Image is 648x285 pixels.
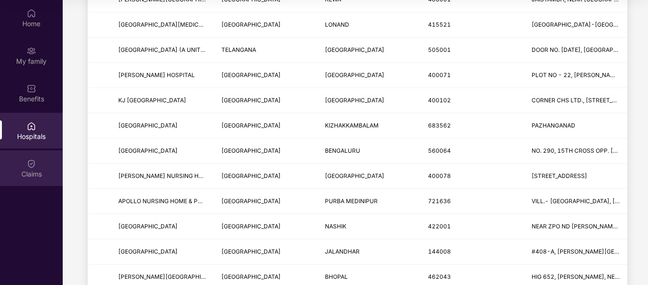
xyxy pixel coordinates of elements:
[532,71,621,79] span: PLOT NO - 22, [PERSON_NAME]
[118,21,225,28] span: [GEOGRAPHIC_DATA][MEDICAL_DATA]
[532,97,643,104] span: CORNER CHS LTD., [STREET_ADDRESS].
[317,214,420,239] td: NASHIK
[214,63,317,88] td: MAHARASHTRA
[524,164,627,189] td: FIRST FLOOR, NEHA ANNEXE BLDG, BHATTIPADA ROAD, BHANDUP (W)MUMBAI , , MUMBAI, MAHARASHTRA - 400078
[428,122,451,129] span: 683562
[118,248,178,255] span: [GEOGRAPHIC_DATA]
[118,71,195,79] span: [PERSON_NAME] HOSPITAL
[524,63,627,88] td: PLOT NO - 22, SWATIK PARK
[325,172,384,179] span: [GEOGRAPHIC_DATA]
[524,113,627,138] td: PAZHANGANAD
[317,239,420,265] td: JALANDHAR
[118,172,241,179] span: [PERSON_NAME] NURSING HOME AND ICCU
[214,12,317,38] td: MAHARASHTRA
[221,122,281,129] span: [GEOGRAPHIC_DATA]
[325,147,360,154] span: BENGALURU
[524,189,627,214] td: VILL.- SALGECHIA, STATION ROAD, NEAR OLD DM OFFICE, TAMLUK, PIN - 721636
[317,88,420,113] td: MUMBAI
[428,273,451,280] span: 462043
[111,38,214,63] td: ADARSHA HOSPITAL (A UNIT OF ADARSHA SHATHAVAHANA MEDICARE PVT LTD)
[317,138,420,164] td: BENGALURU
[27,159,36,168] img: svg+xml;base64,PHN2ZyBpZD0iQ2xhaW0iIHhtbG5zPSJodHRwOi8vd3d3LnczLm9yZy8yMDAwL3N2ZyIgd2lkdGg9IjIwIi...
[325,273,348,280] span: BHOPAL
[118,97,186,104] span: KJ [GEOGRAPHIC_DATA]
[221,147,281,154] span: [GEOGRAPHIC_DATA]
[532,172,587,179] span: [STREET_ADDRESS]
[214,38,317,63] td: TELANGANA
[221,46,256,53] span: TELANGANA
[118,273,225,280] span: [PERSON_NAME][GEOGRAPHIC_DATA]
[317,38,420,63] td: KARIMNAGAR
[532,122,575,129] span: PAZHANGANAD
[524,38,627,63] td: DOOR NO. 2-8-85, MUKARAMPURA
[428,71,451,79] span: 400071
[214,138,317,164] td: KARNATAKA
[428,223,451,230] span: 422001
[111,88,214,113] td: KJ CURE HOSPITAL
[325,97,384,104] span: [GEOGRAPHIC_DATA]
[428,172,451,179] span: 400078
[27,46,36,56] img: svg+xml;base64,PHN2ZyB3aWR0aD0iMjAiIGhlaWdodD0iMjAiIHZpZXdCb3g9IjAgMCAyMCAyMCIgZmlsbD0ibm9uZSIgeG...
[317,113,420,138] td: KIZHAKKAMBALAM
[221,97,281,104] span: [GEOGRAPHIC_DATA]
[214,239,317,265] td: PUNJAB
[428,97,451,104] span: 400102
[111,164,214,189] td: SANJEEVAN NURSING HOME AND ICCU
[111,63,214,88] td: SWASTIK HOSPITAL
[524,138,627,164] td: NO. 290, 15TH CROSS OPP. KANTI SWEETS
[214,164,317,189] td: MAHARASHTRA
[221,197,281,205] span: [GEOGRAPHIC_DATA]
[221,248,281,255] span: [GEOGRAPHIC_DATA]
[118,223,178,230] span: [GEOGRAPHIC_DATA]
[111,113,214,138] td: SAMARITAN HOSPITAL
[221,172,281,179] span: [GEOGRAPHIC_DATA]
[325,21,349,28] span: LONAND
[221,21,281,28] span: [GEOGRAPHIC_DATA]
[221,223,281,230] span: [GEOGRAPHIC_DATA]
[118,147,178,154] span: [GEOGRAPHIC_DATA]
[428,197,451,205] span: 721636
[428,248,451,255] span: 144008
[325,122,379,129] span: KIZHAKKAMBALAM
[325,223,346,230] span: NASHIK
[111,214,214,239] td: TULSI HOSPITAL
[27,121,36,131] img: svg+xml;base64,PHN2ZyBpZD0iSG9zcGl0YWxzIiB4bWxucz0iaHR0cDovL3d3dy53My5vcmcvMjAwMC9zdmciIHdpZHRoPS...
[428,147,451,154] span: 560064
[317,63,420,88] td: MUMBAI
[524,88,627,113] td: CORNER CHS LTD., S.V RD., JOGESHWARI WEST 400102.
[325,46,384,53] span: [GEOGRAPHIC_DATA]
[214,189,317,214] td: WEST BENGAL
[214,113,317,138] td: KERALA
[111,239,214,265] td: KARAN HOSPITAL
[214,214,317,239] td: MAHARASHTRA
[111,12,214,38] td: GORAD HOSPITAL & ICU
[111,138,214,164] td: LAKSHMI EYE HOSPITAL
[27,9,36,18] img: svg+xml;base64,PHN2ZyBpZD0iSG9tZSIgeG1sbnM9Imh0dHA6Ly93d3cudzMub3JnLzIwMDAvc3ZnIiB3aWR0aD0iMjAiIG...
[317,189,420,214] td: PURBA MEDINIPUR
[325,248,360,255] span: JALANDHAR
[532,46,643,53] span: DOOR NO. [DATE], [GEOGRAPHIC_DATA]
[221,273,281,280] span: [GEOGRAPHIC_DATA]
[27,84,36,93] img: svg+xml;base64,PHN2ZyBpZD0iQmVuZWZpdHMiIHhtbG5zPSJodHRwOi8vd3d3LnczLm9yZy8yMDAwL3N2ZyIgd2lkdGg9Ij...
[524,239,627,265] td: #408-A, ADARSH NAGAR
[325,197,378,205] span: PURBA MEDINIPUR
[118,122,178,129] span: [GEOGRAPHIC_DATA]
[428,21,451,28] span: 415521
[325,71,384,79] span: [GEOGRAPHIC_DATA]
[524,12,627,38] td: PUNE-SATARA ROAD, SHIVAJI CHOWK, LONAND.
[428,46,451,53] span: 505001
[214,88,317,113] td: MAHARASHTRA
[111,189,214,214] td: APOLLO NURSING HOME & POLYCLINIC
[221,71,281,79] span: [GEOGRAPHIC_DATA]
[118,197,228,205] span: APOLLO NURSING HOME & POLYCLINIC
[118,46,344,53] span: [GEOGRAPHIC_DATA] (A UNIT OF ADARSHA SHATHAVAHANA MEDICARE PVT LTD)
[317,164,420,189] td: MUMBAI
[524,214,627,239] td: NEAR ZPO ND PATEL ROAD NASHIK
[317,12,420,38] td: LONAND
